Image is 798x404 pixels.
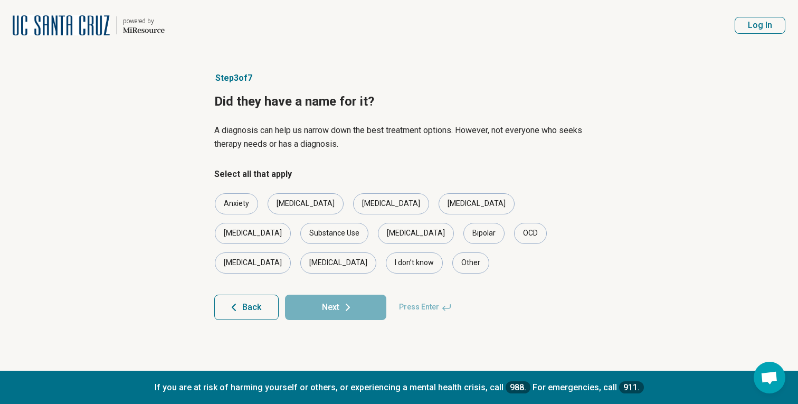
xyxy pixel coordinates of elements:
a: University of California at Santa Cruzpowered by [13,13,165,38]
div: Bipolar [463,223,505,244]
div: Anxiety [215,193,258,214]
button: Back [214,295,279,320]
div: Substance Use [300,223,368,244]
div: Open chat [754,362,785,393]
img: University of California at Santa Cruz [13,13,110,38]
div: [MEDICAL_DATA] [353,193,429,214]
div: [MEDICAL_DATA] [300,252,376,274]
div: [MEDICAL_DATA] [439,193,515,214]
a: 988. [506,381,530,393]
button: Log In [735,17,785,34]
div: I don’t know [386,252,443,274]
div: Other [452,252,489,274]
span: Back [242,303,261,312]
p: If you are at risk of harming yourself or others, or experiencing a mental health crisis, call Fo... [11,381,787,393]
button: Next [285,295,386,320]
div: [MEDICAL_DATA] [215,223,291,244]
legend: Select all that apply [214,168,292,181]
div: [MEDICAL_DATA] [215,252,291,274]
p: Step 3 of 7 [214,72,584,84]
div: OCD [514,223,547,244]
span: Press Enter [393,295,458,320]
p: A diagnosis can help us narrow down the best treatment options. However, not everyone who seeks t... [214,124,584,151]
a: 911. [619,381,644,393]
div: powered by [123,16,165,26]
div: [MEDICAL_DATA] [378,223,454,244]
div: [MEDICAL_DATA] [268,193,344,214]
h1: Did they have a name for it? [214,93,584,111]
